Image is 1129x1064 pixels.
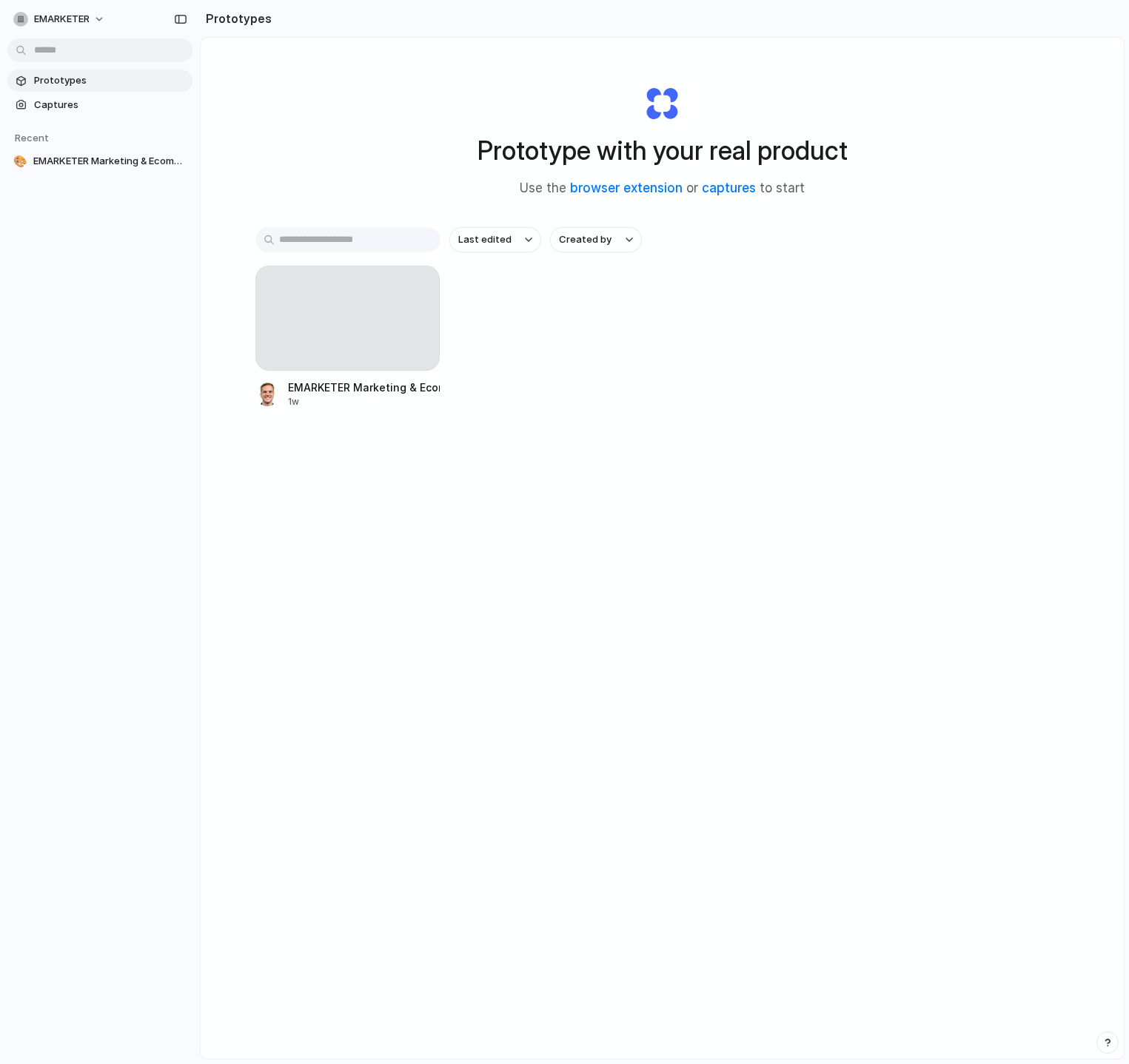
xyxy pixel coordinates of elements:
[7,7,113,31] button: EMARKETER
[34,12,90,27] span: EMARKETER
[478,131,848,170] h1: Prototype with your real product
[702,181,756,195] a: captures
[13,154,27,169] div: 🎨
[550,227,642,252] button: Created by
[7,150,192,172] a: 🎨EMARKETER Marketing & Ecommerce AI Agent
[570,181,683,195] a: browser extension
[458,232,512,247] span: Last edited
[15,132,49,144] span: Recent
[34,73,187,88] span: Prototypes
[255,266,440,408] a: EMARKETER Marketing & Ecommerce AI Agent1w
[7,70,192,92] a: Prototypes
[34,98,187,112] span: Captures
[7,94,192,116] a: Captures
[288,380,440,395] div: EMARKETER Marketing & Ecommerce AI Agent
[449,227,541,252] button: Last edited
[200,10,272,27] h2: Prototypes
[33,154,187,169] span: EMARKETER Marketing & Ecommerce AI Agent
[520,179,805,198] span: Use the or to start
[559,232,612,247] span: Created by
[288,395,440,408] div: 1w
